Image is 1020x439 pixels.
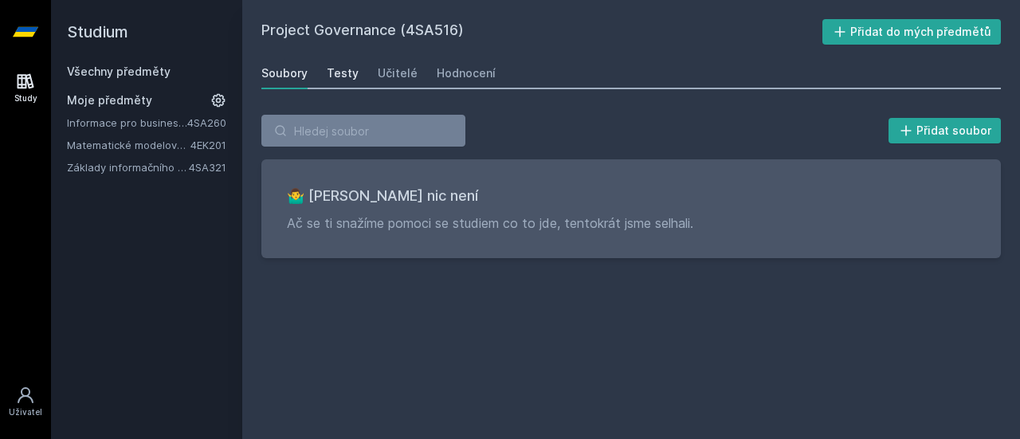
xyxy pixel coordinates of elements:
button: Přidat soubor [889,118,1002,143]
div: Hodnocení [437,65,496,81]
button: Přidat do mých předmětů [822,19,1002,45]
a: Testy [327,57,359,89]
h2: Project Governance (4SA516) [261,19,822,45]
h3: 🤷‍♂️ [PERSON_NAME] nic není [287,185,975,207]
a: Všechny předměty [67,65,171,78]
p: Ač se ti snažíme pomoci se studiem co to jde, tentokrát jsme selhali. [287,214,975,233]
a: 4SA260 [187,116,226,129]
a: Matematické modelování [67,137,190,153]
a: 4EK201 [190,139,226,151]
a: Study [3,64,48,112]
a: Hodnocení [437,57,496,89]
div: Uživatel [9,406,42,418]
a: Soubory [261,57,308,89]
div: Soubory [261,65,308,81]
a: Informace pro business (v angličtině) [67,115,187,131]
div: Učitelé [378,65,418,81]
a: 4SA321 [189,161,226,174]
a: Základy informačního managementu [67,159,189,175]
a: Učitelé [378,57,418,89]
div: Study [14,92,37,104]
div: Testy [327,65,359,81]
a: Uživatel [3,378,48,426]
input: Hledej soubor [261,115,465,147]
span: Moje předměty [67,92,152,108]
